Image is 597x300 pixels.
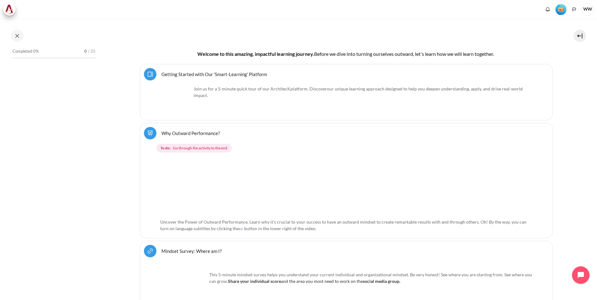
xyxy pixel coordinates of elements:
[314,51,317,57] span: B
[581,3,594,16] a: User menu
[160,159,524,215] img: 0
[194,86,523,98] span: .
[160,219,526,231] span: Uncover the Power of Outward Performance. Learn why it's crucial to your success to have an outwa...
[239,226,243,231] span: cc
[84,48,87,55] span: 0
[173,145,227,151] span: Go through the activity to the end
[161,248,222,254] a: Mindset Survey: Where am I?
[555,3,566,15] div: Level #1
[161,71,267,77] a: Getting Started with Our 'Smart-Learning' Platform
[12,48,39,55] span: Completed 0%
[88,48,96,55] span: / 25
[228,278,400,284] span: and the area you most need to work o
[553,3,569,15] a: Level #1
[3,3,19,16] a: Architeck Architeck
[156,143,539,154] div: Completion requirements for Why Outward Performance?
[317,51,494,57] span: efore we dive into turning ourselves outward, let's learn how we will learn together.
[160,145,170,151] strong: To do:
[570,5,579,14] button: Languages
[194,86,523,98] span: our unique learning approach designed to help you deepen understanding, apply, and drive real-wor...
[353,278,400,284] span: n the
[543,5,552,14] div: Show notification window with no new notifications
[244,226,316,231] span: button in the lower right of the video.
[555,4,566,15] img: Level #1
[160,85,191,116] img: platform logo
[160,50,533,58] h4: Welcome to this amazing, impactful learning journey.
[363,278,400,284] strong: social media group.
[228,278,281,284] strong: Share your individual score
[160,85,532,99] p: Join us for a 5-minute quick tour of our ArchitecK platform. Discover
[581,3,594,16] span: WW
[161,130,220,136] a: Why Outward Performance?
[160,271,532,284] p: This 5-minute mindset survey helps you understand your current individual and organizational mind...
[5,5,14,14] img: Architeck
